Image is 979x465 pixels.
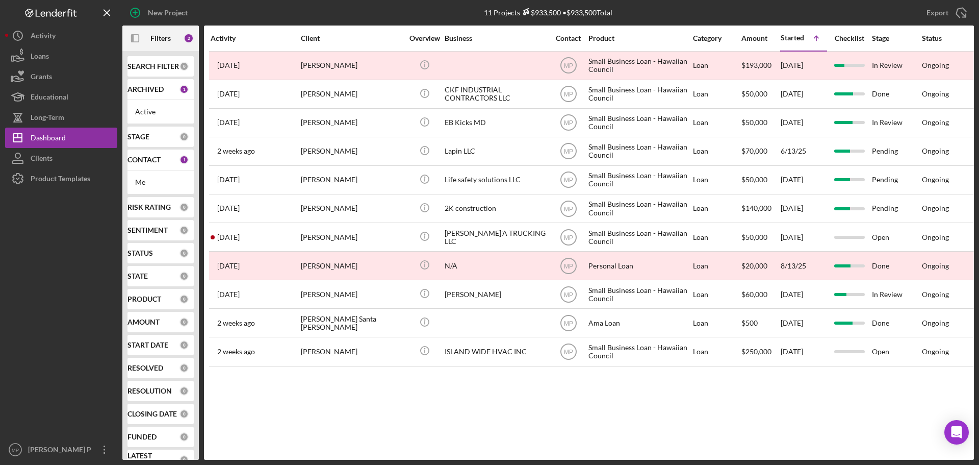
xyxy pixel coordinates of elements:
[127,156,161,164] b: CONTACT
[781,281,827,308] div: [DATE]
[922,262,949,270] div: Ongoing
[5,87,117,107] button: Educational
[922,204,949,212] div: Ongoing
[872,138,921,165] div: Pending
[184,33,194,43] div: 2
[588,34,690,42] div: Product
[217,90,240,98] time: 2025-09-06 01:34
[445,109,547,136] div: EB Kicks MD
[872,338,921,365] div: Open
[405,34,444,42] div: Overview
[217,61,240,69] time: 2025-05-05 02:16
[25,439,92,462] div: [PERSON_NAME] P
[922,348,949,356] div: Ongoing
[781,34,804,42] div: Started
[127,387,172,395] b: RESOLUTION
[127,318,160,326] b: AMOUNT
[31,26,56,48] div: Activity
[872,52,921,79] div: In Review
[922,176,949,184] div: Ongoing
[5,26,117,46] button: Activity
[693,252,740,279] div: Loan
[741,175,767,184] span: $50,000
[179,409,189,419] div: 0
[693,138,740,165] div: Loan
[741,34,780,42] div: Amount
[872,281,921,308] div: In Review
[588,166,690,193] div: Small Business Loan - Hawaiian Council
[127,133,149,141] b: STAGE
[301,224,403,251] div: [PERSON_NAME]
[31,168,90,191] div: Product Templates
[520,8,561,17] div: $933,500
[781,224,827,251] div: [DATE]
[127,203,171,211] b: RISK RATING
[484,8,612,17] div: 11 Projects • $933,500 Total
[179,132,189,141] div: 0
[588,309,690,336] div: Ama Loan
[135,108,186,116] div: Active
[217,348,255,356] time: 2025-09-19 03:02
[148,3,188,23] div: New Project
[5,439,117,460] button: MP[PERSON_NAME] P
[781,252,827,279] div: 8/13/25
[872,309,921,336] div: Done
[5,46,117,66] button: Loans
[693,81,740,108] div: Loan
[31,128,66,151] div: Dashboard
[693,195,740,222] div: Loan
[588,195,690,222] div: Small Business Loan - Hawaiian Council
[12,447,19,453] text: MP
[179,85,189,94] div: 1
[179,432,189,442] div: 0
[922,233,949,241] div: Ongoing
[127,364,163,372] b: RESOLVED
[564,205,573,212] text: MP
[301,166,403,193] div: [PERSON_NAME]
[179,203,189,212] div: 0
[179,62,189,71] div: 0
[179,317,189,327] div: 0
[217,147,255,155] time: 2025-09-17 08:38
[301,52,403,79] div: [PERSON_NAME]
[741,81,780,108] div: $50,000
[741,233,767,241] span: $50,000
[922,290,949,299] div: Ongoing
[741,204,771,212] span: $140,000
[217,176,240,184] time: 2025-08-26 02:09
[741,309,780,336] div: $500
[781,338,827,365] div: [DATE]
[588,252,690,279] div: Personal Loan
[872,224,921,251] div: Open
[564,119,573,127] text: MP
[5,66,117,87] button: Grants
[564,91,573,98] text: MP
[127,62,179,70] b: SEARCH FILTER
[31,148,53,171] div: Clients
[127,341,168,349] b: START DATE
[872,109,921,136] div: In Review
[179,249,189,258] div: 0
[217,204,240,212] time: 2025-09-26 22:29
[588,138,690,165] div: Small Business Loan - Hawaiian Council
[179,226,189,235] div: 0
[564,148,573,155] text: MP
[445,81,547,108] div: CKF INDUSTRIAL CONTRACTORS LLC
[564,349,573,356] text: MP
[922,147,949,155] div: Ongoing
[781,52,827,79] div: [DATE]
[741,347,771,356] span: $250,000
[31,66,52,89] div: Grants
[5,107,117,128] a: Long-Term
[5,148,117,168] a: Clients
[564,177,573,184] text: MP
[301,81,403,108] div: [PERSON_NAME]
[588,281,690,308] div: Small Business Loan - Hawaiian Council
[301,338,403,365] div: [PERSON_NAME]
[445,138,547,165] div: Lapin LLC
[301,309,403,336] div: [PERSON_NAME] Santa [PERSON_NAME]
[872,166,921,193] div: Pending
[693,224,740,251] div: Loan
[301,252,403,279] div: [PERSON_NAME]
[217,233,240,241] time: 2025-09-22 22:56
